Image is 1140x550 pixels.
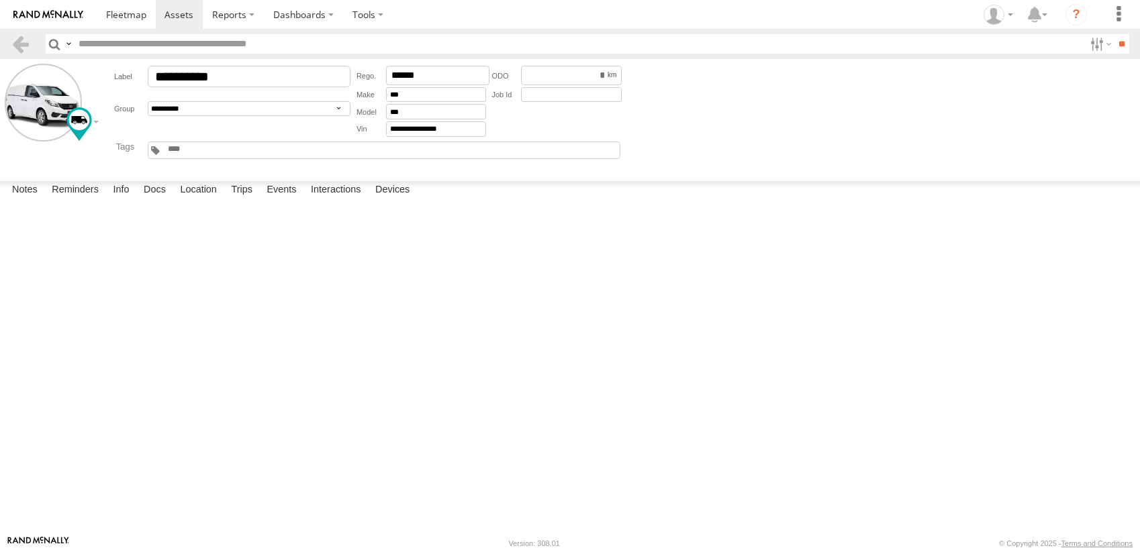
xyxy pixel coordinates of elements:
label: Location [173,181,224,200]
div: © Copyright 2025 - [999,539,1133,547]
i: ? [1065,4,1087,25]
label: Search Query [63,34,74,54]
img: rand-logo.svg [13,10,83,19]
label: Trips [224,181,259,200]
label: Notes [5,181,44,200]
div: Change Map Icon [66,107,92,141]
label: Reminders [45,181,105,200]
label: Devices [369,181,416,200]
label: Interactions [304,181,368,200]
label: Events [260,181,303,200]
div: Version: 308.01 [509,539,560,547]
a: Terms and Conditions [1061,539,1133,547]
label: Search Filter Options [1085,34,1114,54]
div: Emma Bailey [979,5,1018,25]
label: Docs [137,181,173,200]
a: Back to previous Page [11,34,30,54]
label: Info [106,181,136,200]
a: Visit our Website [7,537,69,550]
